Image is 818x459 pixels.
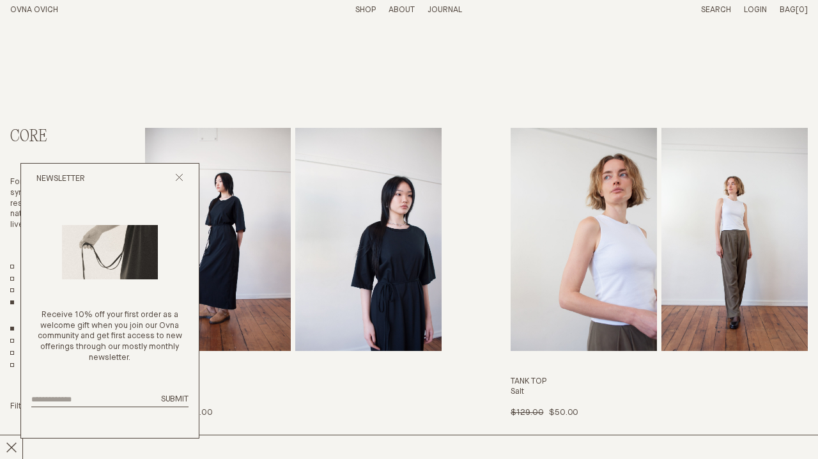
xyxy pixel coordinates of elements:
[10,177,101,231] p: Forever staples synonymous with a respect for others and nature, designed to be lived in.
[389,5,415,16] summary: About
[701,6,731,14] a: Search
[10,128,101,146] h2: Core
[10,401,38,412] summary: Filter
[145,387,442,398] h4: Black Pepper
[10,324,29,335] a: Show All
[511,128,657,351] img: Tank Top
[36,174,85,185] h2: Newsletter
[145,128,291,351] img: Tee Dress
[10,274,63,284] a: Chapter 22
[161,395,189,403] span: Submit
[10,261,29,272] a: All
[145,128,442,419] a: Tee Dress
[780,6,796,14] span: Bag
[10,348,39,359] a: Tops
[175,173,183,185] button: Close popup
[549,408,578,417] span: $50.00
[10,6,58,14] a: Home
[31,310,189,364] p: Receive 10% off your first order as a welcome gift when you join our Ovna community and get first...
[355,6,376,14] a: Shop
[10,360,52,371] a: Bottoms
[428,6,462,14] a: Journal
[511,387,808,398] h4: Salt
[10,336,52,347] a: Dresses
[796,6,808,14] span: [0]
[10,286,62,297] a: Chapter 21
[161,394,189,405] button: Submit
[145,376,442,387] h3: Tee Dress
[511,408,543,417] span: $129.00
[511,128,808,419] a: Tank Top
[744,6,767,14] a: Login
[10,298,39,309] a: Core
[511,377,808,387] h3: Tank Top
